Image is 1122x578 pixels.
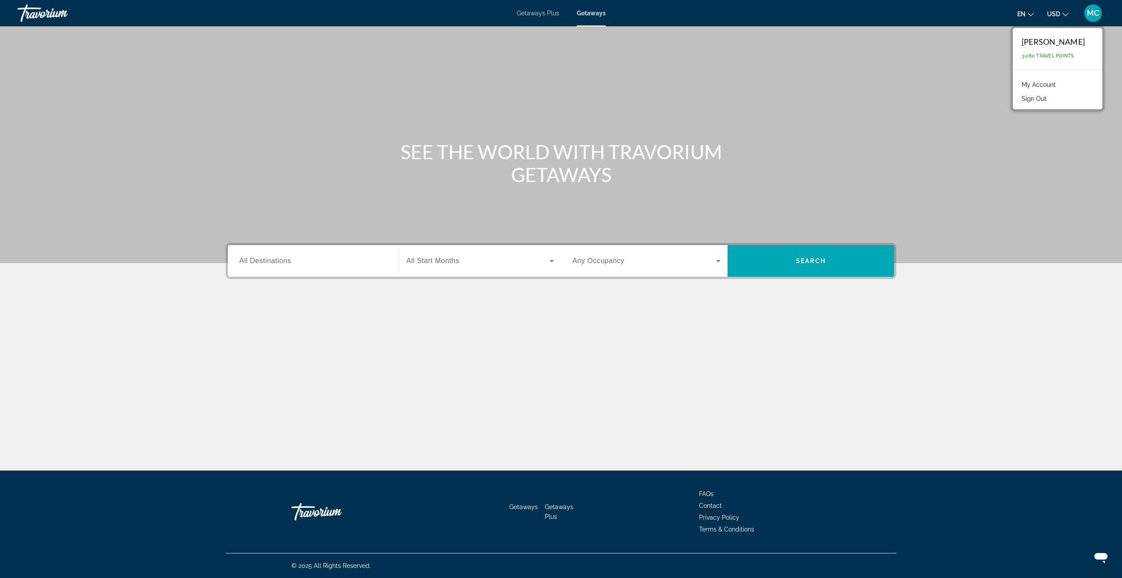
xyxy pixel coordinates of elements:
a: Travorium [291,499,379,525]
button: Sign Out [1017,93,1051,104]
span: USD [1047,11,1060,18]
span: Search [796,257,826,264]
a: Travorium [18,2,105,25]
iframe: Button to launch messaging window [1087,543,1115,571]
span: en [1017,11,1026,18]
button: User Menu [1082,4,1104,22]
span: MC [1087,9,1099,18]
h1: SEE THE WORLD WITH TRAVORIUM GETAWAYS [397,140,725,186]
button: Change language [1017,7,1034,20]
a: Contact [699,502,722,509]
span: All Start Months [406,257,459,264]
a: Getaways [509,503,538,510]
button: Change currency [1047,7,1069,20]
a: Terms & Conditions [699,526,754,533]
div: Search widget [228,245,894,277]
span: Any Occupancy [572,257,625,264]
a: Getaways [577,10,606,17]
a: My Account [1017,79,1060,90]
a: Getaways Plus [545,503,573,520]
span: © 2025 All Rights Reserved. [291,562,371,569]
a: Getaways Plus [517,10,559,17]
span: 3,080 Travel Points [1022,53,1074,59]
a: Privacy Policy [699,514,739,521]
a: FAQs [699,490,714,497]
span: All Destinations [239,257,291,264]
div: [PERSON_NAME] [1022,37,1085,46]
button: Search [728,245,894,277]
